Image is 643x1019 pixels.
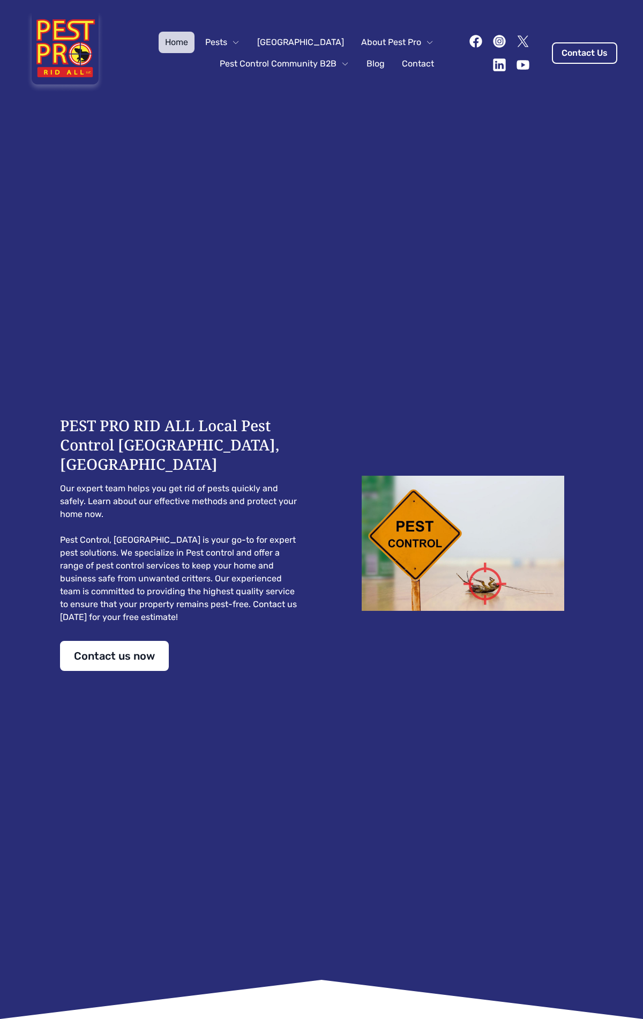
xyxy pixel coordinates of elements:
[60,482,300,624] pre: Our expert team helps you get rid of pests quickly and safely. Learn about our effective methods ...
[251,32,350,53] a: [GEOGRAPHIC_DATA]
[552,42,617,64] a: Contact Us
[205,36,227,49] span: Pests
[60,416,300,474] h1: PEST PRO RID ALL Local Pest Control [GEOGRAPHIC_DATA], [GEOGRAPHIC_DATA]
[220,57,337,70] span: Pest Control Community B2B
[360,53,391,75] a: Blog
[213,53,356,75] button: Pest Control Community B2B
[355,32,440,53] button: About Pest Pro
[199,32,246,53] button: Pests
[343,476,583,611] img: Dead cockroach on floor with caution sign pest control
[159,32,195,53] a: Home
[60,641,169,671] a: Contact us now
[395,53,440,75] a: Contact
[361,36,421,49] span: About Pest Pro
[26,13,104,93] img: Pest Pro Rid All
